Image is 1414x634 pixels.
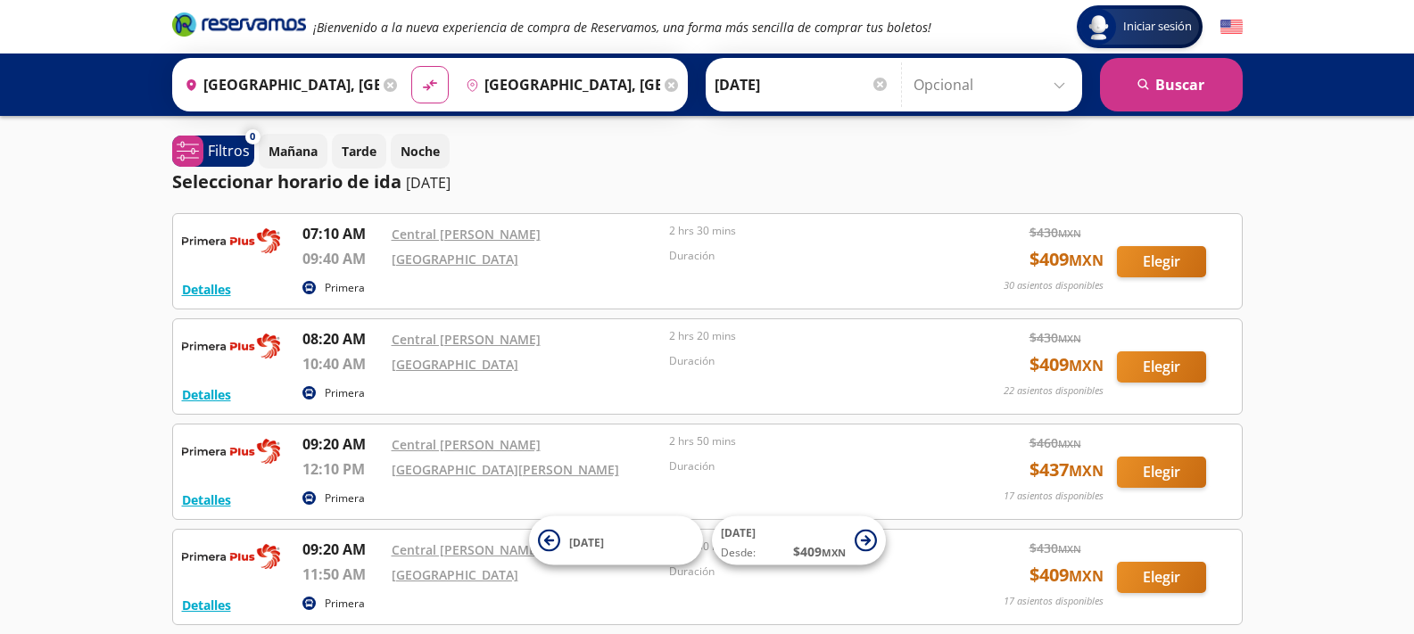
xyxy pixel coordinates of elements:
[1029,351,1104,378] span: $ 409
[1029,328,1081,347] span: $ 430
[182,385,231,404] button: Detalles
[822,546,846,559] small: MXN
[172,136,254,167] button: 0Filtros
[529,516,703,565] button: [DATE]
[669,458,939,474] p: Duración
[313,19,931,36] em: ¡Bienvenido a la nueva experiencia de compra de Reservamos, una forma más sencilla de comprar tus...
[1029,562,1104,589] span: $ 409
[1220,16,1243,38] button: English
[392,356,518,373] a: [GEOGRAPHIC_DATA]
[172,11,306,37] i: Brand Logo
[712,516,886,565] button: [DATE]Desde:$409MXN
[172,11,306,43] a: Brand Logo
[325,385,365,401] p: Primera
[1029,539,1081,557] span: $ 430
[1069,566,1104,586] small: MXN
[459,62,660,107] input: Buscar Destino
[669,328,939,344] p: 2 hrs 20 mins
[1069,356,1104,375] small: MXN
[302,353,383,375] p: 10:40 AM
[1004,489,1104,504] p: 17 asientos disponibles
[1004,594,1104,609] p: 17 asientos disponibles
[1004,383,1104,399] p: 22 asientos disponibles
[172,169,401,195] p: Seleccionar horario de ida
[302,433,383,455] p: 09:20 AM
[182,490,231,509] button: Detalles
[1029,223,1081,242] span: $ 430
[302,539,383,560] p: 09:20 AM
[182,539,280,574] img: RESERVAMOS
[259,134,327,169] button: Mañana
[250,129,255,144] span: 0
[325,490,365,506] p: Primera
[182,328,280,364] img: RESERVAMOS
[669,248,939,264] p: Duración
[392,541,541,558] a: Central [PERSON_NAME]
[1029,457,1104,483] span: $ 437
[669,433,939,449] p: 2 hrs 50 mins
[1004,278,1104,293] p: 30 asientos disponibles
[392,251,518,268] a: [GEOGRAPHIC_DATA]
[392,461,619,478] a: [GEOGRAPHIC_DATA][PERSON_NAME]
[569,534,604,549] span: [DATE]
[1058,437,1081,450] small: MXN
[332,134,386,169] button: Tarde
[182,433,280,469] img: RESERVAMOS
[1117,457,1206,488] button: Elegir
[1069,251,1104,270] small: MXN
[269,142,318,161] p: Mañana
[1117,351,1206,383] button: Elegir
[182,280,231,299] button: Detalles
[401,142,440,161] p: Noche
[1058,226,1081,240] small: MXN
[182,223,280,259] img: RESERVAMOS
[1117,246,1206,277] button: Elegir
[1029,246,1104,273] span: $ 409
[302,248,383,269] p: 09:40 AM
[302,223,383,244] p: 07:10 AM
[715,62,889,107] input: Elegir Fecha
[208,140,250,161] p: Filtros
[302,458,383,480] p: 12:10 PM
[669,353,939,369] p: Duración
[1116,18,1199,36] span: Iniciar sesión
[1100,58,1243,111] button: Buscar
[1069,461,1104,481] small: MXN
[178,62,379,107] input: Buscar Origen
[1029,433,1081,452] span: $ 460
[325,596,365,612] p: Primera
[325,280,365,296] p: Primera
[1058,542,1081,556] small: MXN
[721,545,756,561] span: Desde:
[392,566,518,583] a: [GEOGRAPHIC_DATA]
[302,564,383,585] p: 11:50 AM
[302,328,383,350] p: 08:20 AM
[342,142,376,161] p: Tarde
[669,564,939,580] p: Duración
[793,542,846,561] span: $ 409
[721,525,756,540] span: [DATE]
[182,596,231,614] button: Detalles
[914,62,1073,107] input: Opcional
[392,226,541,243] a: Central [PERSON_NAME]
[1058,332,1081,345] small: MXN
[1117,562,1206,593] button: Elegir
[406,172,451,193] p: [DATE]
[391,134,450,169] button: Noche
[392,436,541,453] a: Central [PERSON_NAME]
[392,331,541,348] a: Central [PERSON_NAME]
[669,223,939,239] p: 2 hrs 30 mins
